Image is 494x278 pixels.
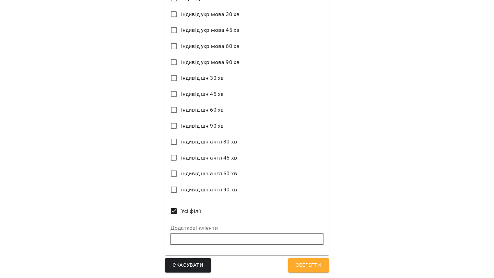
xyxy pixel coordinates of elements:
button: Скасувати [165,258,211,273]
span: індивід шч англ 30 хв [181,138,237,146]
span: Скасувати [173,261,203,270]
span: Зберегти [296,261,321,270]
span: індивід шч англ 60 хв [181,169,237,178]
span: індивід укр мова 30 хв [181,10,239,18]
span: індивід шч 30 хв [181,74,224,82]
label: Додаткові клієнти [170,225,323,231]
span: індивід укр мова 45 хв [181,26,239,34]
span: індивід укр мова 60 хв [181,42,239,50]
span: індивід шч 60 хв [181,106,224,114]
span: індивід укр мова 90 хв [181,58,239,66]
span: індивід шч 90 хв [181,122,224,130]
span: індивід шч англ 45 хв [181,154,237,162]
span: індивід шч 45 хв [181,90,224,98]
button: Зберегти [288,258,329,273]
span: Усі філії [181,207,201,215]
span: індивід шч англ 90 хв [181,186,237,194]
